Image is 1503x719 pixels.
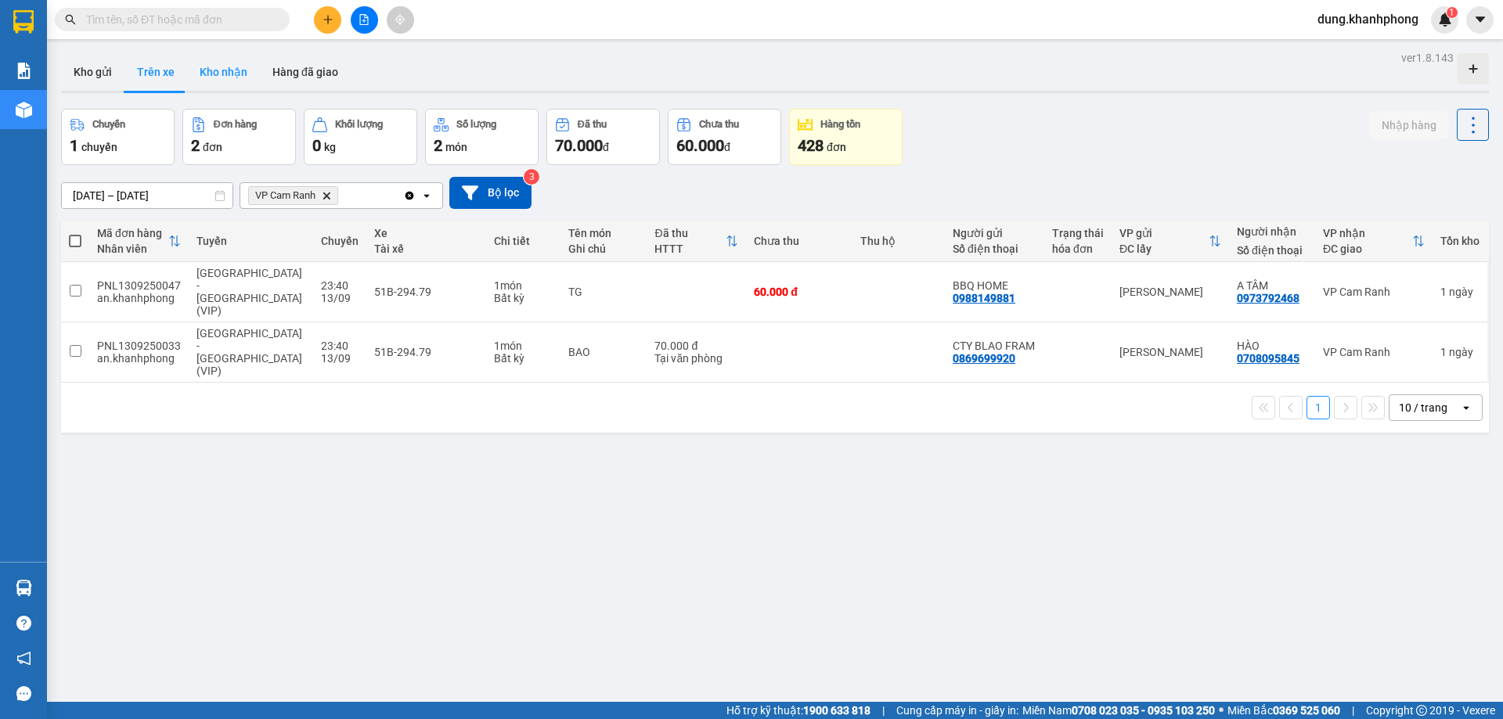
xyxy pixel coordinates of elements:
button: Bộ lọc [449,177,532,209]
div: 1 món [494,279,553,292]
span: copyright [1416,705,1427,716]
span: 1 [1449,7,1454,18]
span: 428 [798,136,824,155]
div: Chưa thu [754,235,844,247]
div: Tài xế [374,243,478,255]
div: 13/09 [321,352,359,365]
th: Toggle SortBy [89,221,189,262]
div: 0973792468 [1237,292,1299,304]
div: 70.000 đ [654,340,738,352]
span: VP Cam Ranh [255,189,315,202]
span: Hỗ trợ kỹ thuật: [726,702,870,719]
span: dung.khanhphong [1305,9,1431,29]
div: Trạng thái [1052,227,1104,239]
div: PNL1309250033 [97,340,181,352]
button: 1 [1307,396,1330,419]
button: Đã thu70.000đ [546,109,660,165]
th: Toggle SortBy [1112,221,1229,262]
span: Miền Bắc [1227,702,1340,719]
span: ngày [1449,346,1473,358]
span: đơn [827,141,846,153]
span: 2 [434,136,442,155]
div: Khối lượng [335,119,383,130]
div: 1 món [494,340,553,352]
div: [PERSON_NAME] [1119,346,1221,358]
span: 0 [312,136,321,155]
button: Hàng tồn428đơn [789,109,903,165]
div: Người gửi [953,227,1036,239]
div: Mã đơn hàng [97,227,168,239]
div: 51B-294.79 [374,286,478,298]
div: 0988149881 [953,292,1015,304]
input: Tìm tên, số ĐT hoặc mã đơn [86,11,271,28]
button: Đơn hàng2đơn [182,109,296,165]
div: Chuyến [321,235,359,247]
div: 10 / trang [1399,400,1447,415]
div: A TÂM [1237,279,1307,292]
div: ver 1.8.143 [1401,49,1454,67]
strong: 0369 525 060 [1273,704,1340,717]
div: BBQ HOME [953,279,1036,292]
img: solution-icon [16,63,32,79]
div: Đơn hàng [214,119,257,130]
span: ngày [1449,286,1473,298]
div: Số lượng [456,119,496,130]
div: VP nhận [1323,227,1412,239]
strong: 1900 633 818 [803,704,870,717]
div: Thu hộ [860,235,937,247]
button: Kho gửi [61,53,124,91]
svg: Clear all [403,189,416,202]
span: [GEOGRAPHIC_DATA] - [GEOGRAPHIC_DATA] (VIP) [196,327,302,377]
div: PNL1309250047 [97,279,181,292]
div: Chi tiết [494,235,553,247]
span: question-circle [16,616,31,631]
div: BAO [568,346,639,358]
div: TG [568,286,639,298]
span: Miền Nam [1022,702,1215,719]
div: VP gửi [1119,227,1209,239]
div: Người nhận [1237,225,1307,238]
div: 23:40 [321,279,359,292]
span: đ [724,141,730,153]
span: chuyến [81,141,117,153]
div: 13/09 [321,292,359,304]
div: HTTT [654,243,726,255]
div: ĐC giao [1323,243,1412,255]
div: Bất kỳ [494,292,553,304]
div: hóa đơn [1052,243,1104,255]
svg: Delete [322,191,331,200]
span: search [65,14,76,25]
span: file-add [359,14,369,25]
img: warehouse-icon [16,102,32,118]
th: Toggle SortBy [647,221,746,262]
span: 2 [191,136,200,155]
span: [GEOGRAPHIC_DATA] - [GEOGRAPHIC_DATA] (VIP) [196,267,302,317]
img: logo-vxr [13,10,34,34]
strong: 0708 023 035 - 0935 103 250 [1072,704,1215,717]
div: Xe [374,227,478,239]
div: Nhân viên [97,243,168,255]
sup: 3 [524,169,539,185]
div: Số điện thoại [953,243,1036,255]
div: Đã thu [654,227,726,239]
span: kg [324,141,336,153]
div: Tuyến [196,235,305,247]
div: an.khanhphong [97,292,181,304]
span: VP Cam Ranh, close by backspace [248,186,338,205]
span: | [882,702,885,719]
input: Selected VP Cam Ranh. [341,188,343,203]
div: VP Cam Ranh [1323,346,1425,358]
span: Cung cấp máy in - giấy in: [896,702,1018,719]
div: 51B-294.79 [374,346,478,358]
span: caret-down [1473,13,1487,27]
div: VP Cam Ranh [1323,286,1425,298]
button: plus [314,6,341,34]
button: Kho nhận [187,53,260,91]
div: Tại văn phòng [654,352,738,365]
span: message [16,686,31,701]
div: Bất kỳ [494,352,553,365]
span: 70.000 [555,136,603,155]
button: Số lượng2món [425,109,539,165]
div: ĐC lấy [1119,243,1209,255]
div: 0708095845 [1237,352,1299,365]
